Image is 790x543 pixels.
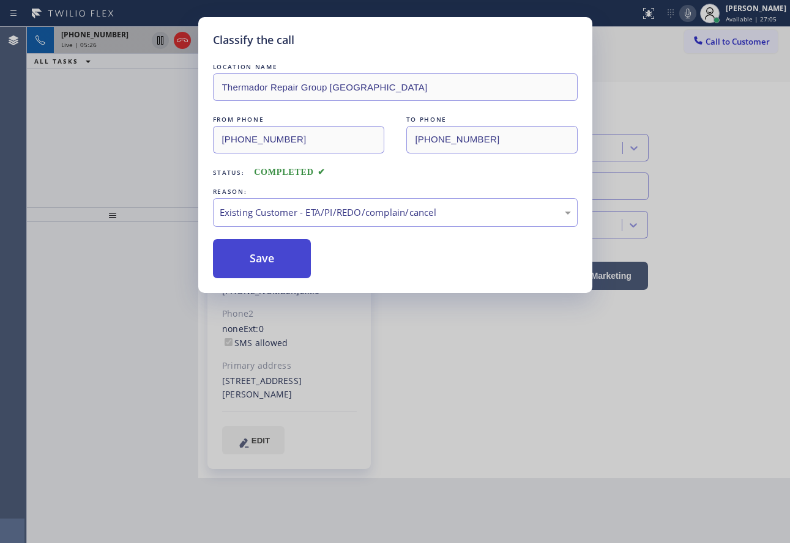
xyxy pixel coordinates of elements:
input: From phone [213,126,384,153]
button: Save [213,239,311,278]
div: Existing Customer - ETA/PI/REDO/complain/cancel [220,205,571,220]
div: FROM PHONE [213,113,384,126]
div: TO PHONE [406,113,578,126]
h5: Classify the call [213,32,294,48]
span: Status: [213,168,245,177]
span: COMPLETED [254,168,325,177]
div: REASON: [213,185,578,198]
input: To phone [406,126,578,153]
div: LOCATION NAME [213,61,578,73]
